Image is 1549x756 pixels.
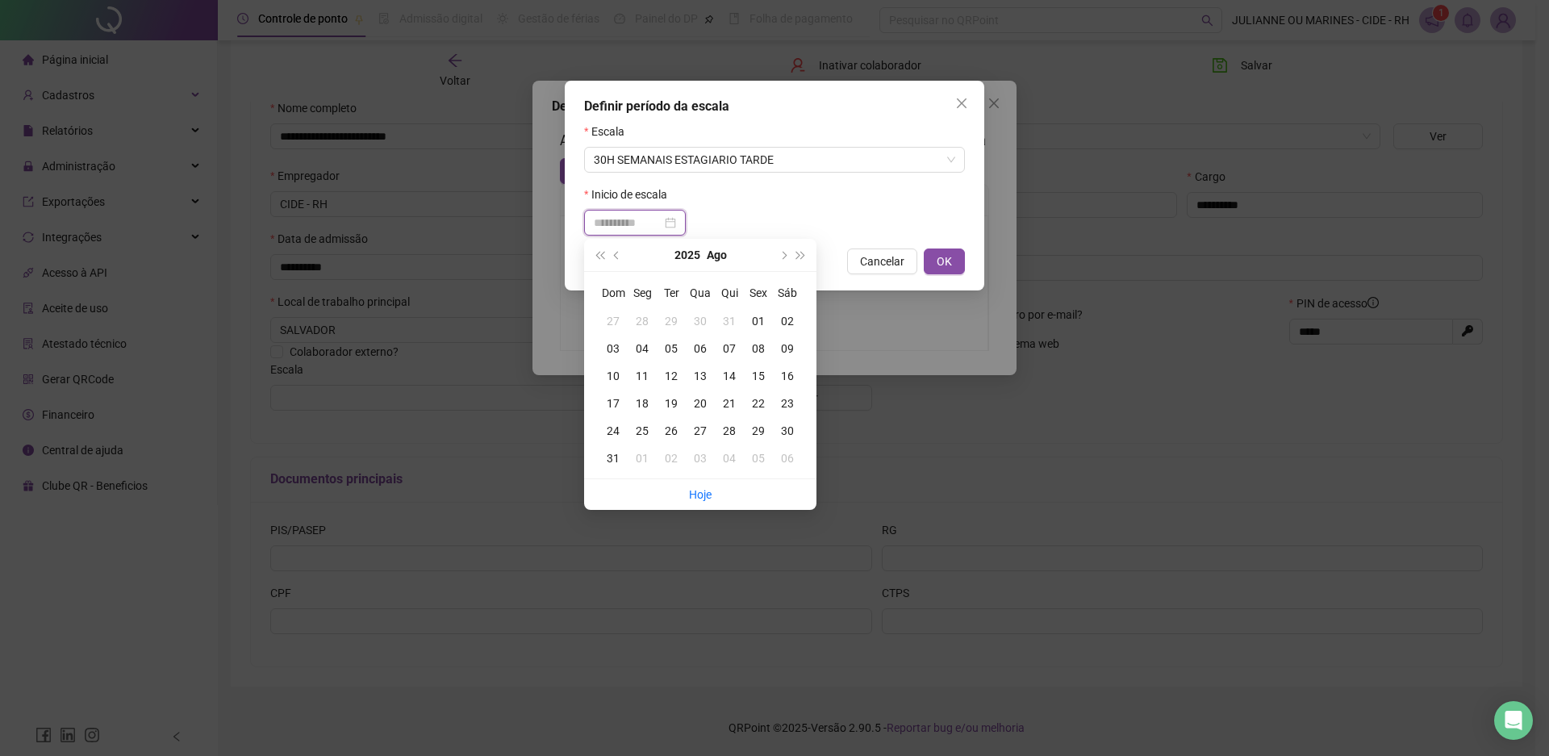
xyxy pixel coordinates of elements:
[773,395,802,412] div: 23
[686,278,715,307] th: Qua
[1494,701,1533,740] div: Open Intercom Messenger
[715,340,744,357] div: 07
[744,362,773,390] td: 2025-08-15
[686,362,715,390] td: 2025-08-13
[715,445,744,472] td: 2025-09-04
[774,239,791,271] button: next-year
[773,307,802,335] td: 2025-08-02
[937,253,952,270] span: OK
[744,335,773,362] td: 2025-08-08
[744,312,773,330] div: 01
[773,278,802,307] th: Sáb
[715,422,744,440] div: 28
[628,340,657,357] div: 04
[599,367,628,385] div: 10
[773,362,802,390] td: 2025-08-16
[744,445,773,472] td: 2025-09-05
[599,335,628,362] td: 2025-08-03
[594,148,955,172] span: 30H SEMANAIS ESTAGIARIO TARDE
[715,278,744,307] th: Qui
[715,312,744,330] div: 31
[715,390,744,417] td: 2025-08-21
[686,417,715,445] td: 2025-08-27
[686,445,715,472] td: 2025-09-03
[628,367,657,385] div: 11
[657,417,686,445] td: 2025-08-26
[628,449,657,467] div: 01
[949,90,975,116] button: Close
[599,340,628,357] div: 03
[715,417,744,445] td: 2025-08-28
[744,340,773,357] div: 08
[773,449,802,467] div: 06
[686,367,715,385] div: 13
[599,445,628,472] td: 2025-08-31
[657,307,686,335] td: 2025-07-29
[689,488,712,501] a: Hoje
[657,362,686,390] td: 2025-08-12
[657,422,686,440] div: 26
[584,186,678,203] label: Inicio de escala
[628,390,657,417] td: 2025-08-18
[686,335,715,362] td: 2025-08-06
[744,422,773,440] div: 29
[599,312,628,330] div: 27
[628,278,657,307] th: Seg
[744,390,773,417] td: 2025-08-22
[608,239,626,271] button: prev-year
[599,395,628,412] div: 17
[584,123,635,140] label: Escala
[657,445,686,472] td: 2025-09-02
[715,367,744,385] div: 14
[773,335,802,362] td: 2025-08-09
[657,449,686,467] div: 02
[628,307,657,335] td: 2025-07-28
[924,249,965,274] button: OK
[715,362,744,390] td: 2025-08-14
[773,390,802,417] td: 2025-08-23
[955,97,968,110] span: close
[744,307,773,335] td: 2025-08-01
[744,367,773,385] div: 15
[599,278,628,307] th: Dom
[744,449,773,467] div: 05
[686,312,715,330] div: 30
[657,312,686,330] div: 29
[686,307,715,335] td: 2025-07-30
[657,340,686,357] div: 05
[773,417,802,445] td: 2025-08-30
[847,249,917,274] button: Cancelar
[744,395,773,412] div: 22
[657,367,686,385] div: 12
[686,449,715,467] div: 03
[773,367,802,385] div: 16
[599,417,628,445] td: 2025-08-24
[584,97,965,116] div: Definir período da escala
[744,417,773,445] td: 2025-08-29
[628,422,657,440] div: 25
[686,422,715,440] div: 27
[715,335,744,362] td: 2025-08-07
[715,307,744,335] td: 2025-07-31
[599,422,628,440] div: 24
[628,335,657,362] td: 2025-08-04
[657,395,686,412] div: 19
[860,253,904,270] span: Cancelar
[707,239,727,271] button: month panel
[715,395,744,412] div: 21
[686,390,715,417] td: 2025-08-20
[599,362,628,390] td: 2025-08-10
[686,395,715,412] div: 20
[657,278,686,307] th: Ter
[628,417,657,445] td: 2025-08-25
[792,239,810,271] button: super-next-year
[591,239,608,271] button: super-prev-year
[628,395,657,412] div: 18
[657,390,686,417] td: 2025-08-19
[773,340,802,357] div: 09
[773,312,802,330] div: 02
[628,445,657,472] td: 2025-09-01
[657,335,686,362] td: 2025-08-05
[773,445,802,472] td: 2025-09-06
[599,390,628,417] td: 2025-08-17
